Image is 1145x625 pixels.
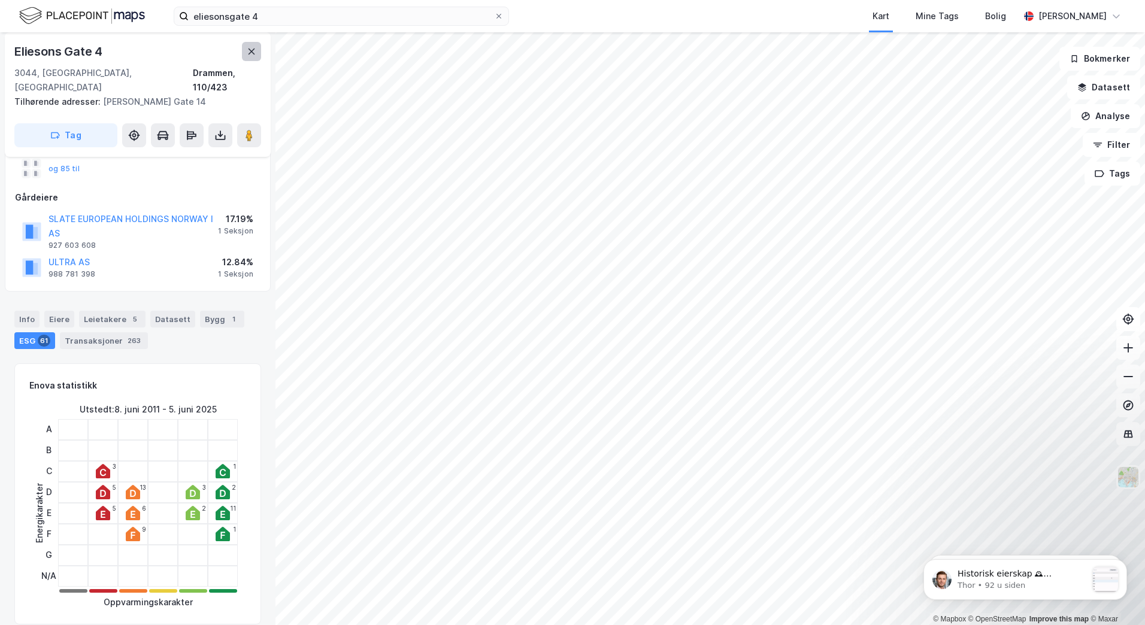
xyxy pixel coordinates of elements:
div: A [41,419,56,440]
button: Bokmerker [1059,47,1140,71]
div: 988 781 398 [49,269,95,279]
a: OpenStreetMap [968,615,1026,623]
div: Gårdeiere [15,190,260,205]
div: Mine Tags [916,9,959,23]
div: G [41,545,56,566]
div: Kart [873,9,889,23]
div: 1 [228,313,240,325]
div: Drammen, 110/423 [193,66,261,95]
button: Tag [14,123,117,147]
div: 1 Seksjon [218,269,253,279]
input: Søk på adresse, matrikkel, gårdeiere, leietakere eller personer [189,7,494,25]
div: 1 Seksjon [218,226,253,236]
a: Improve this map [1029,615,1089,623]
button: Datasett [1067,75,1140,99]
div: 5 [113,484,116,491]
div: N/A [41,566,56,587]
div: Eiere [44,311,74,327]
div: 12.84% [218,255,253,269]
div: 1 [233,463,236,470]
div: Energikarakter [32,483,47,543]
button: Filter [1083,133,1140,157]
div: C [41,461,56,482]
div: 927 603 608 [49,241,96,250]
img: Z [1117,466,1140,489]
div: Utstedt : 8. juni 2011 - 5. juni 2025 [80,402,217,417]
span: Tilhørende adresser: [14,96,103,107]
div: D [41,482,56,503]
div: Transaksjoner [60,332,148,349]
div: 9 [142,526,146,533]
a: Mapbox [933,615,966,623]
div: Oppvarmingskarakter [104,595,193,609]
div: ESG [14,332,55,349]
div: 17.19% [218,212,253,226]
div: 6 [142,505,146,512]
div: 3044, [GEOGRAPHIC_DATA], [GEOGRAPHIC_DATA] [14,66,193,95]
button: Analyse [1071,104,1140,128]
div: 61 [38,335,50,347]
div: 3 [202,484,206,491]
div: Info [14,311,40,327]
div: Bygg [200,311,244,327]
div: 1 [233,526,236,533]
img: logo.f888ab2527a4732fd821a326f86c7f29.svg [19,5,145,26]
div: Eliesons Gate 4 [14,42,105,61]
button: Tags [1085,162,1140,186]
div: 2 [232,484,236,491]
div: [PERSON_NAME] Gate 14 [14,95,252,109]
div: Datasett [150,311,195,327]
div: 2 [202,505,206,512]
iframe: Intercom notifications melding [905,535,1145,619]
div: 5 [129,313,141,325]
div: Bolig [985,9,1006,23]
div: Leietakere [79,311,146,327]
div: 11 [230,505,236,512]
div: E [41,503,56,524]
div: Enova statistikk [29,378,97,393]
div: F [41,524,56,545]
div: 263 [125,335,143,347]
div: 3 [113,463,116,470]
div: [PERSON_NAME] [1038,9,1107,23]
div: B [41,440,56,461]
div: 5 [113,505,116,512]
div: 13 [140,484,146,491]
